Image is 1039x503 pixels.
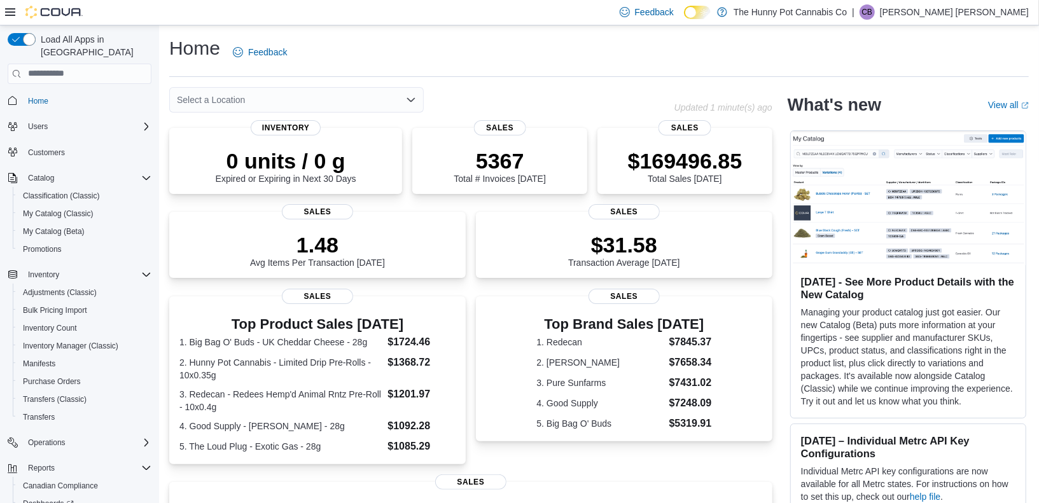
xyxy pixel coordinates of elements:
[3,266,157,284] button: Inventory
[18,392,92,407] a: Transfers (Classic)
[988,100,1029,110] a: View allExternal link
[18,303,151,318] span: Bulk Pricing Import
[684,6,711,19] input: Dark Mode
[250,232,385,258] p: 1.48
[23,209,94,219] span: My Catalog (Classic)
[387,355,455,370] dd: $1368.72
[18,338,151,354] span: Inventory Manager (Classic)
[18,356,60,371] a: Manifests
[25,6,83,18] img: Cova
[216,148,356,174] p: 0 units / 0 g
[3,459,157,477] button: Reports
[13,373,157,390] button: Purchase Orders
[250,232,385,268] div: Avg Items Per Transaction [DATE]
[13,301,157,319] button: Bulk Pricing Import
[628,148,743,174] p: $169496.85
[248,46,287,59] span: Feedback
[788,95,881,115] h2: What's new
[228,39,292,65] a: Feedback
[18,285,151,300] span: Adjustments (Classic)
[674,102,772,113] p: Updated 1 minute(s) ago
[536,356,664,369] dt: 2. [PERSON_NAME]
[669,396,712,411] dd: $7248.09
[23,376,81,387] span: Purchase Orders
[23,359,55,369] span: Manifests
[18,320,151,336] span: Inventory Count
[23,305,87,315] span: Bulk Pricing Import
[18,242,67,257] a: Promotions
[13,240,157,258] button: Promotions
[387,334,455,350] dd: $1724.46
[852,4,854,20] p: |
[3,143,157,162] button: Customers
[28,438,66,448] span: Operations
[13,284,157,301] button: Adjustments (Classic)
[23,481,98,491] span: Canadian Compliance
[13,408,157,426] button: Transfers
[23,341,118,351] span: Inventory Manager (Classic)
[589,289,660,304] span: Sales
[23,191,100,201] span: Classification (Classic)
[282,289,353,304] span: Sales
[23,267,151,282] span: Inventory
[18,224,151,239] span: My Catalog (Beta)
[13,477,157,495] button: Canadian Compliance
[18,188,151,203] span: Classification (Classic)
[387,439,455,454] dd: $1085.29
[18,338,123,354] a: Inventory Manager (Classic)
[18,356,151,371] span: Manifests
[23,435,71,450] button: Operations
[536,336,664,348] dt: 1. Redecan
[568,232,680,258] p: $31.58
[28,96,48,106] span: Home
[23,460,151,476] span: Reports
[669,334,712,350] dd: $7845.37
[18,303,92,318] a: Bulk Pricing Import
[861,4,872,20] span: CB
[406,95,416,105] button: Open list of options
[18,206,151,221] span: My Catalog (Classic)
[23,394,87,404] span: Transfers (Classic)
[1021,102,1029,109] svg: External link
[18,285,102,300] a: Adjustments (Classic)
[3,169,157,187] button: Catalog
[454,148,545,184] div: Total # Invoices [DATE]
[454,148,545,174] p: 5367
[28,173,54,183] span: Catalog
[628,148,743,184] div: Total Sales [DATE]
[23,145,70,160] a: Customers
[536,317,711,332] h3: Top Brand Sales [DATE]
[669,375,712,390] dd: $7431.02
[18,410,151,425] span: Transfers
[635,6,674,18] span: Feedback
[169,36,220,61] h1: Home
[23,267,64,282] button: Inventory
[669,416,712,431] dd: $5319.91
[13,187,157,205] button: Classification (Classic)
[23,435,151,450] span: Operations
[179,388,382,413] dt: 3. Redecan - Redees Hemp'd Animal Rntz Pre-Roll - 10x0.4g
[23,323,77,333] span: Inventory Count
[536,397,664,410] dt: 4. Good Supply
[860,4,875,20] div: Cameron Brown
[435,474,506,490] span: Sales
[734,4,847,20] p: The Hunny Pot Cannabis Co
[23,412,55,422] span: Transfers
[36,33,151,59] span: Load All Apps in [GEOGRAPHIC_DATA]
[23,244,62,254] span: Promotions
[179,420,382,432] dt: 4. Good Supply - [PERSON_NAME] - 28g
[179,440,382,453] dt: 5. The Loud Plug - Exotic Gas - 28g
[3,92,157,110] button: Home
[23,170,151,186] span: Catalog
[18,242,151,257] span: Promotions
[23,93,53,109] a: Home
[179,317,456,332] h3: Top Product Sales [DATE]
[801,434,1015,460] h3: [DATE] – Individual Metrc API Key Configurations
[216,148,356,184] div: Expired or Expiring in Next 30 Days
[18,478,151,493] span: Canadian Compliance
[18,374,151,389] span: Purchase Orders
[880,4,1029,20] p: [PERSON_NAME] [PERSON_NAME]
[179,356,382,382] dt: 2. Hunny Pot Cannabis - Limited Drip Pre-Rolls - 10x0.35g
[18,188,105,203] a: Classification (Classic)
